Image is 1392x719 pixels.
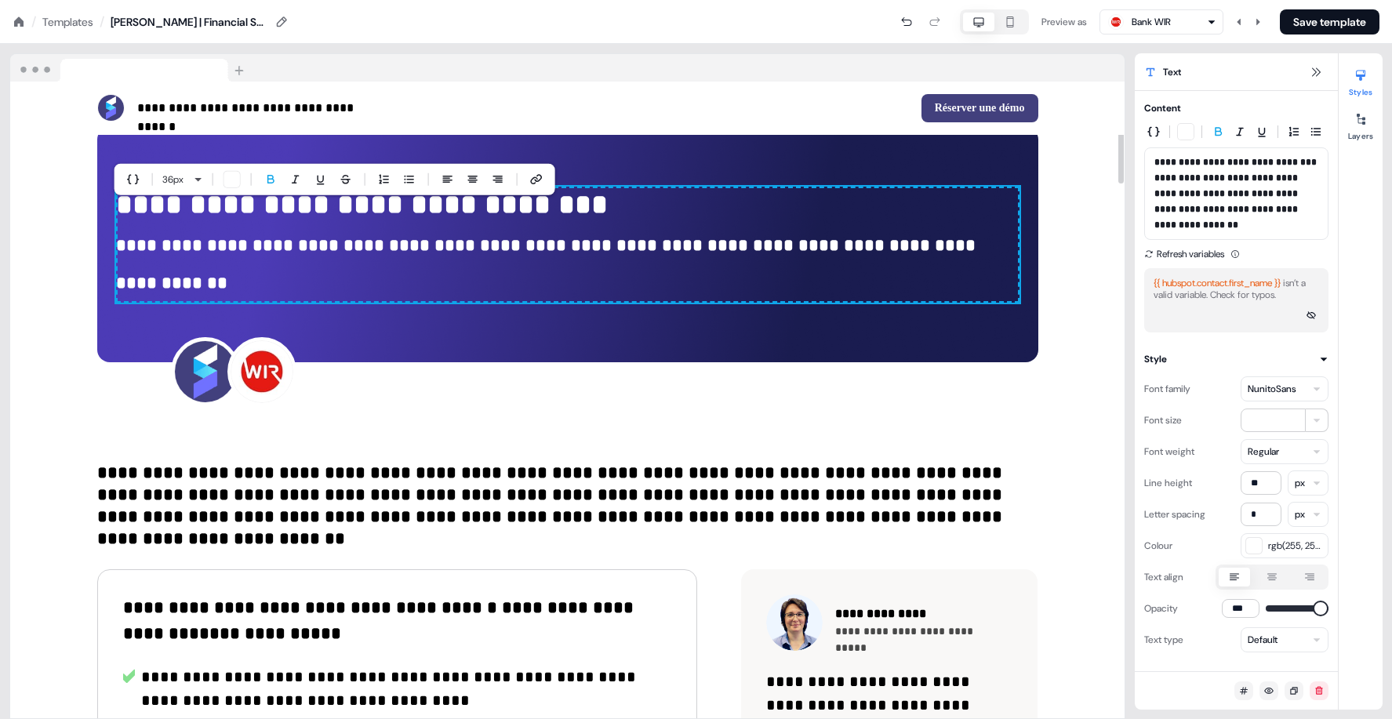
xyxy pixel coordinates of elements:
div: Réserver une démo [574,94,1038,122]
button: 36px [156,170,194,189]
div: Default [1248,632,1278,648]
span: 36 px [162,172,184,187]
div: Colour [1144,533,1172,558]
div: px [1295,507,1305,522]
div: Style [1144,351,1167,367]
div: / [100,13,104,31]
button: Bank WIR [1099,9,1223,34]
img: Contact photo [766,594,823,651]
div: Line height [1144,470,1192,496]
button: Styles [1339,63,1383,97]
div: Bank WIR [1132,14,1171,30]
img: Browser topbar [10,54,251,82]
button: NunitoSans [1241,376,1328,401]
div: Opacity [1144,596,1178,621]
button: {{ hubspot.contact.first_name }} isn’t a valid variable. Check for typos. [1144,268,1328,332]
button: Refresh variables [1144,246,1224,262]
button: rgb(255, 255, 255) [1241,533,1328,558]
div: Text align [1144,565,1183,590]
button: Layers [1339,107,1383,141]
div: Letter spacing [1144,502,1205,527]
button: Save template [1280,9,1379,34]
div: px [1295,475,1305,491]
div: Regular [1248,444,1279,459]
div: / [31,13,36,31]
a: Templates [42,14,93,30]
button: Style [1144,351,1328,367]
div: Font size [1144,408,1182,433]
div: [PERSON_NAME] | Financial Services | FR [111,14,267,30]
span: {{ hubspot.contact.first_name }} [1154,277,1281,289]
div: Text type [1144,627,1183,652]
span: rgb(255, 255, 255) [1268,538,1323,554]
button: Réserver une démo [921,94,1038,122]
div: Font family [1144,376,1190,401]
img: Icon [123,666,135,685]
div: Content [1144,100,1181,116]
div: Font weight [1144,439,1194,464]
div: Preview as [1041,14,1087,30]
div: NunitoSans [1248,381,1296,397]
div: isn’t a valid variable. Check for typos. [1154,278,1319,301]
span: Text [1163,64,1181,80]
